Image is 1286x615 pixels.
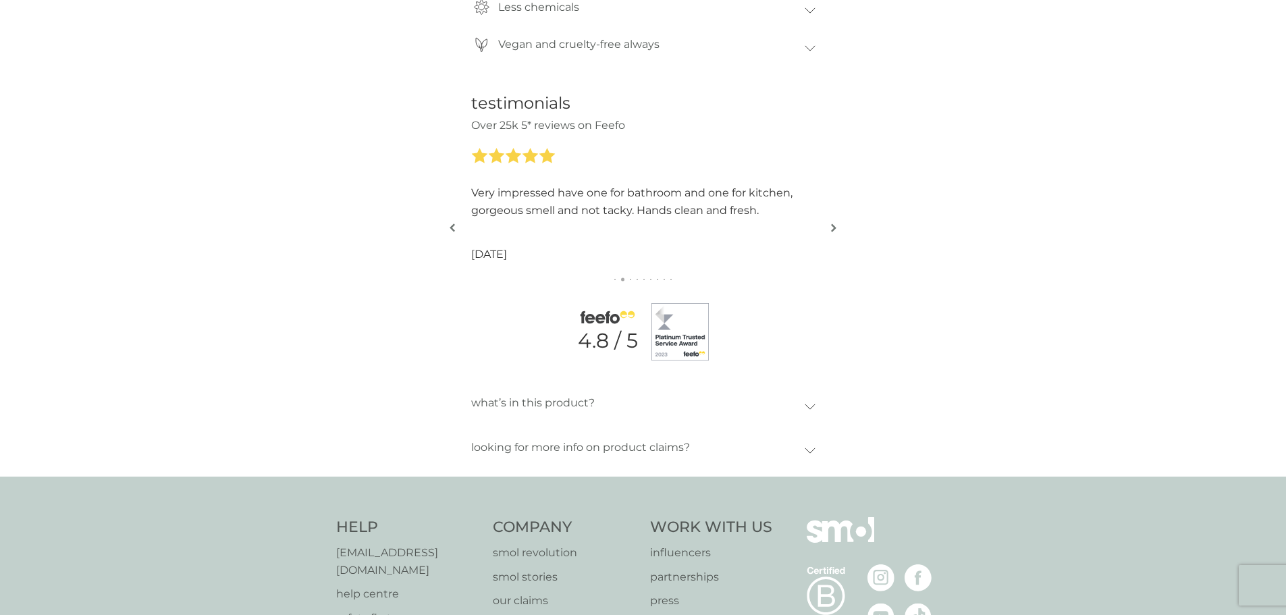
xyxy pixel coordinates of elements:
p: looking for more info on product claims? [471,432,690,463]
a: our claims [493,592,637,610]
a: partnerships [650,568,772,586]
img: vegan-icon.svg [474,37,489,53]
a: smol stories [493,568,637,586]
img: feefo badge [651,303,709,360]
p: Very impressed have one for bathroom and one for kitchen, gorgeous smell and not tacky. Hands cle... [471,184,815,219]
img: left-arrow.svg [450,223,455,233]
p: what’s in this product? [471,387,595,419]
h4: Company [493,517,637,538]
h4: Help [336,517,480,538]
p: 4.8 / 5 [578,329,638,353]
img: smol [807,517,874,563]
p: Vegan and cruelty-free always [491,29,666,60]
a: smol revolution [493,544,637,562]
img: visit the smol Instagram page [867,564,894,591]
img: right-arrow.svg [831,223,836,233]
a: influencers [650,544,772,562]
img: visit the smol Facebook page [905,564,932,591]
h2: testimonials [471,94,815,113]
img: feefo logo [577,311,638,324]
h4: Work With Us [650,517,772,538]
p: Over 25k 5* reviews on Feefo [471,117,815,134]
a: [EMAIL_ADDRESS][DOMAIN_NAME] [336,544,480,579]
a: press [650,592,772,610]
a: help centre [336,585,480,603]
p: [DATE] [471,246,507,263]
